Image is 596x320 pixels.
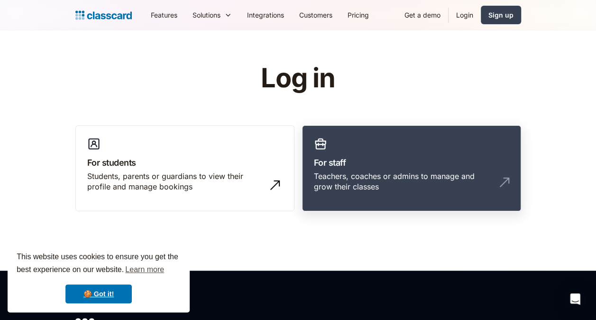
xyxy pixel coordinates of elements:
div: cookieconsent [8,242,190,312]
div: Solutions [193,10,220,20]
span: This website uses cookies to ensure you get the best experience on our website. [17,251,181,277]
div: Teachers, coaches or admins to manage and grow their classes [314,171,490,192]
div: Sign up [488,10,513,20]
h1: Log in [147,64,449,93]
h3: For students [87,156,283,169]
a: Get a demo [397,4,448,26]
div: Solutions [185,4,239,26]
div: Students, parents or guardians to view their profile and manage bookings [87,171,264,192]
a: Sign up [481,6,521,24]
a: dismiss cookie message [65,284,132,303]
div: Open Intercom Messenger [564,288,587,311]
a: learn more about cookies [124,263,165,277]
a: Features [143,4,185,26]
a: Integrations [239,4,292,26]
a: home [75,9,132,22]
h3: For staff [314,156,509,169]
a: For studentsStudents, parents or guardians to view their profile and manage bookings [75,125,294,212]
a: For staffTeachers, coaches or admins to manage and grow their classes [302,125,521,212]
a: Pricing [340,4,376,26]
a: Customers [292,4,340,26]
a: Login [449,4,481,26]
